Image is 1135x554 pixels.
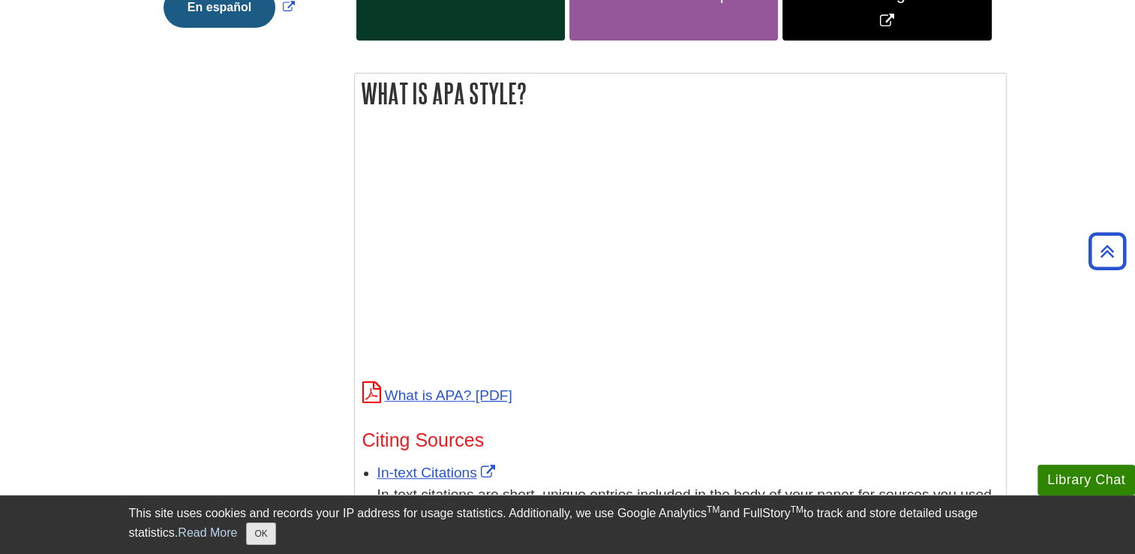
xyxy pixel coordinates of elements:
button: Close [246,522,275,545]
sup: TM [707,504,719,515]
div: This site uses cookies and records your IP address for usage statistics. Additionally, we use Goo... [129,504,1007,545]
a: What is APA? [362,387,512,403]
iframe: What is APA? [362,132,782,369]
a: Link opens in new window [377,465,499,480]
a: Read More [178,526,237,539]
sup: TM [791,504,803,515]
h2: What is APA Style? [355,74,1006,113]
a: Back to Top [1083,241,1131,261]
a: Link opens in new window [160,1,299,14]
h3: Citing Sources [362,429,998,451]
div: In-text citations are short, unique entries included in the body of your paper for sources you us... [377,484,998,528]
button: Library Chat [1037,465,1135,495]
